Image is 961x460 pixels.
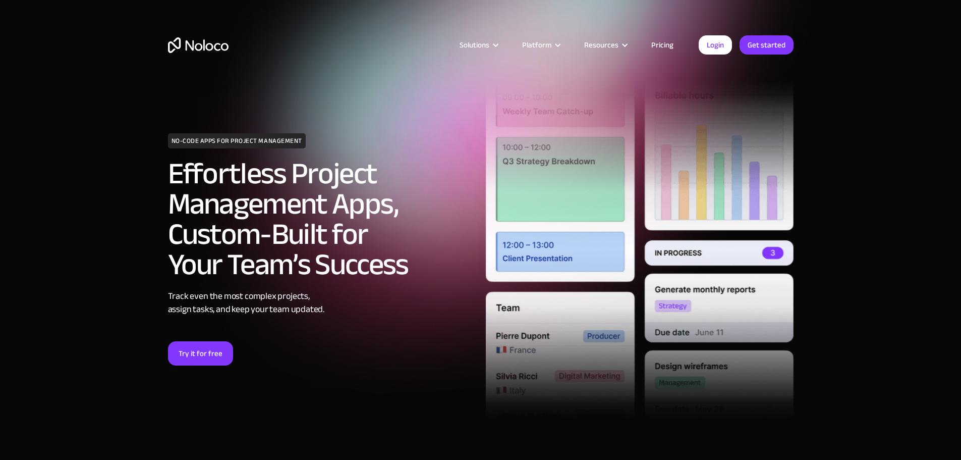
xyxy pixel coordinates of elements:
[584,38,618,52] div: Resources
[168,341,233,366] a: Try it for free
[168,159,476,280] h2: Effortless Project Management Apps, Custom-Built for Your Team’s Success
[639,38,686,52] a: Pricing
[522,38,551,52] div: Platform
[168,290,476,316] div: Track even the most complex projects, assign tasks, and keep your team updated.
[447,38,510,52] div: Solutions
[740,35,794,55] a: Get started
[510,38,572,52] div: Platform
[168,37,229,53] a: home
[572,38,639,52] div: Resources
[699,35,732,55] a: Login
[168,133,306,148] h1: NO-CODE APPS FOR PROJECT MANAGEMENT
[460,38,489,52] div: Solutions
